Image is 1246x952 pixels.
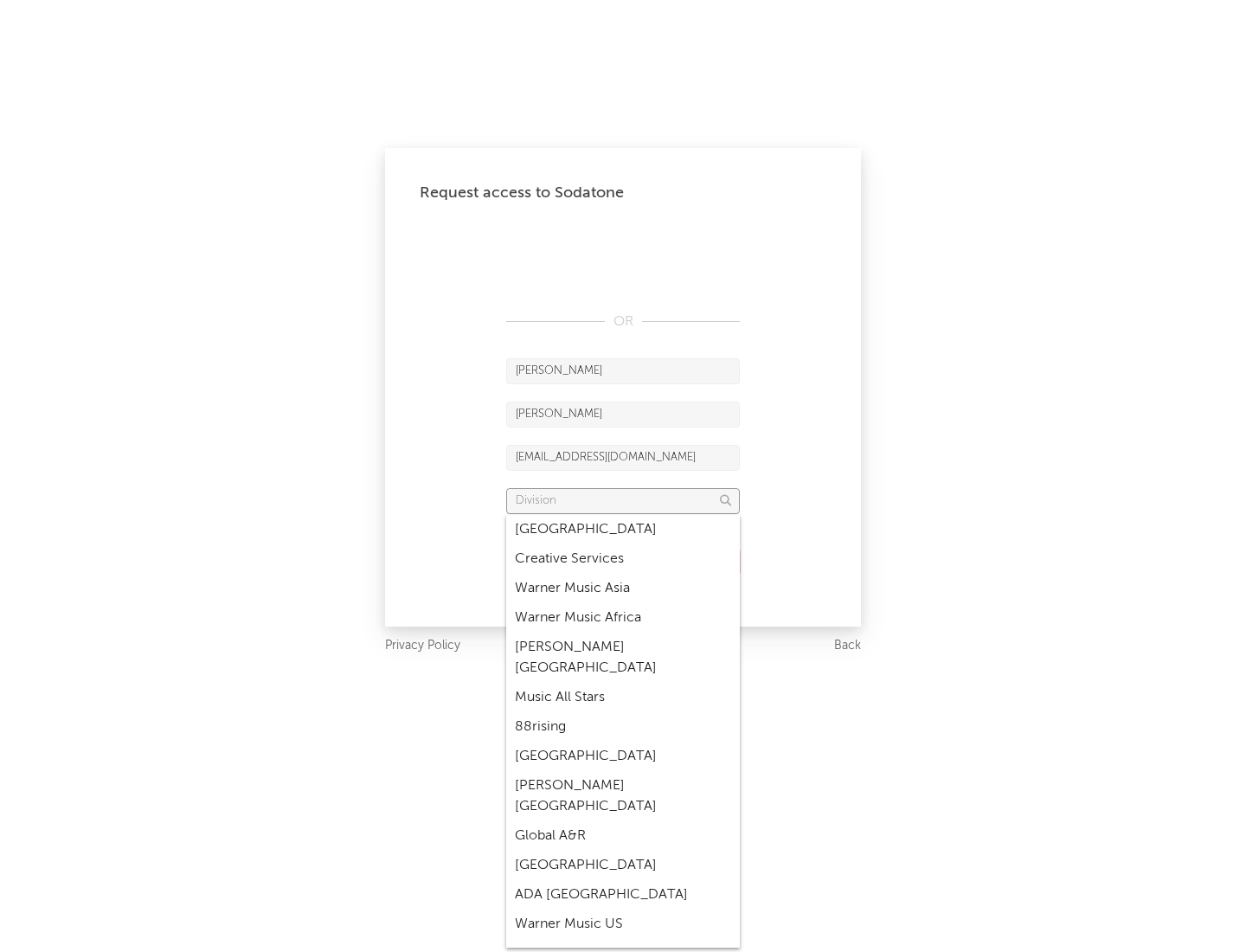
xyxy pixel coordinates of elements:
div: [GEOGRAPHIC_DATA] [506,515,740,544]
div: Global A&R [506,821,740,851]
input: Last Name [506,402,740,428]
a: Privacy Policy [385,635,460,657]
input: First Name [506,358,740,384]
div: [PERSON_NAME] [GEOGRAPHIC_DATA] [506,633,740,683]
div: 88rising [506,712,740,742]
div: Warner Music Africa [506,603,740,633]
div: [GEOGRAPHIC_DATA] [506,742,740,771]
div: [PERSON_NAME] [GEOGRAPHIC_DATA] [506,771,740,821]
div: OR [506,312,740,332]
a: Back [834,635,861,657]
div: ADA [GEOGRAPHIC_DATA] [506,880,740,910]
div: Request access to Sodatone [420,183,826,203]
div: Creative Services [506,544,740,574]
div: Warner Music Asia [506,574,740,603]
div: Warner Music US [506,910,740,939]
input: Email [506,445,740,471]
input: Division [506,488,740,514]
div: Music All Stars [506,683,740,712]
div: [GEOGRAPHIC_DATA] [506,851,740,880]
